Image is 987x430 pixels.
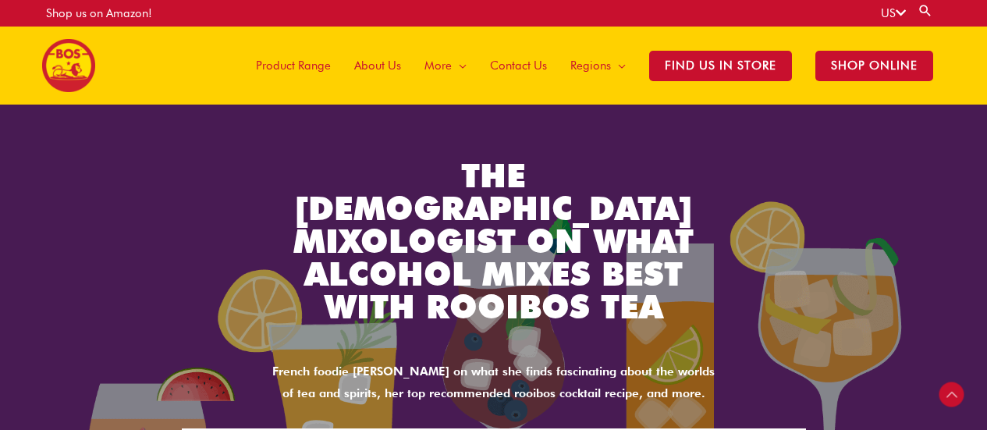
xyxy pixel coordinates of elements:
span: Regions [570,42,611,89]
a: Product Range [244,27,343,105]
span: Find Us in Store [649,51,792,81]
a: US [881,6,906,20]
img: BOS United States [42,39,95,92]
span: Contact Us [490,42,547,89]
a: More [413,27,478,105]
span: Product Range [256,42,331,89]
a: Contact Us [478,27,559,105]
h2: The [DEMOGRAPHIC_DATA] Mixologist on What Alcohol Mixes Best With Rooibos Tea [268,159,720,323]
a: SHOP ONLINE [804,27,945,105]
span: About Us [354,42,401,89]
nav: Site Navigation [233,27,945,105]
a: About Us [343,27,413,105]
a: Find Us in Store [637,27,804,105]
span: More [424,42,452,89]
a: Search button [918,3,933,18]
div: French foodie [PERSON_NAME] on what she finds fascinating about the worlds of tea and spirits, he... [268,361,720,405]
span: SHOP ONLINE [815,51,933,81]
a: Regions [559,27,637,105]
